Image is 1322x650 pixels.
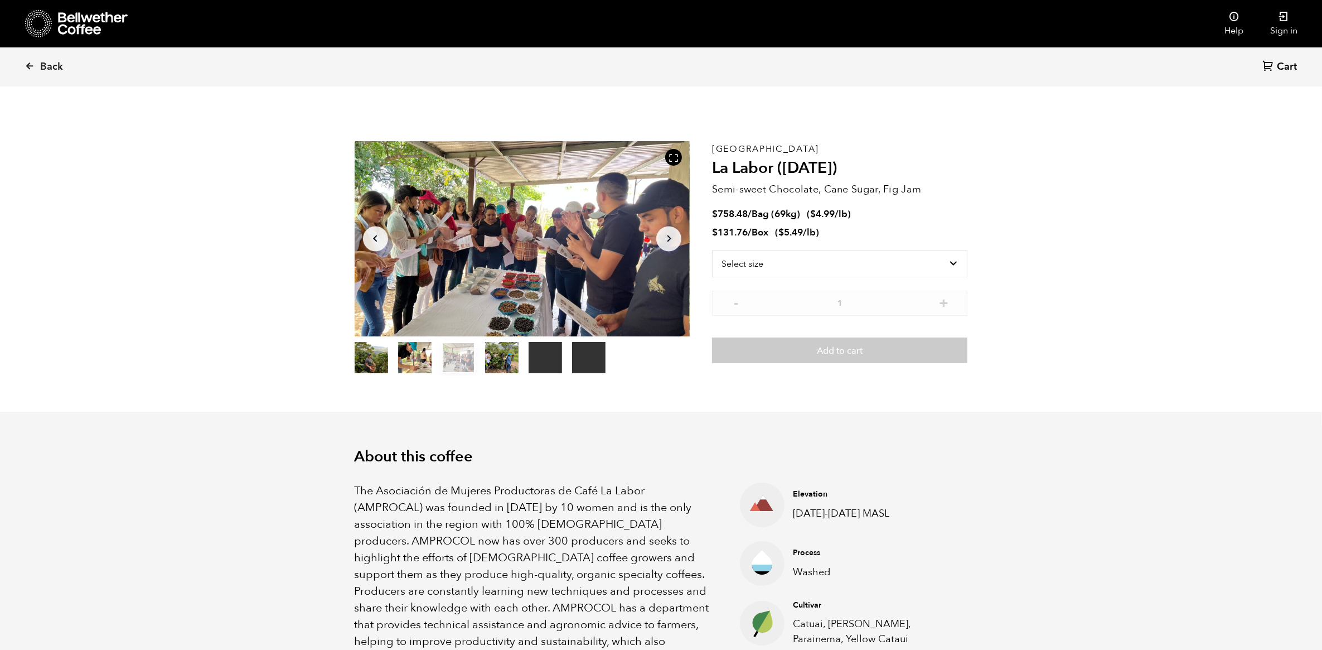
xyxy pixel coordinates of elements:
button: + [937,296,951,307]
p: Catuai, [PERSON_NAME], Parainema, Yellow Cataui [793,617,950,647]
span: / [748,208,752,220]
span: /lb [803,226,816,239]
span: $ [810,208,816,220]
span: ( ) [807,208,851,220]
h4: Process [793,547,950,558]
p: [DATE]-[DATE] MASL [793,506,950,521]
h4: Elevation [793,489,950,500]
span: / [748,226,752,239]
span: $ [712,208,718,220]
bdi: 4.99 [810,208,835,220]
button: - [729,296,743,307]
span: $ [712,226,718,239]
h2: About this coffee [355,448,968,466]
p: Semi-sweet Chocolate, Cane Sugar, Fig Jam [712,182,967,197]
video: Your browser does not support the video tag. [529,342,562,373]
span: Back [40,60,63,74]
a: Cart [1262,60,1300,75]
bdi: 758.48 [712,208,748,220]
p: Washed [793,565,950,580]
bdi: 131.76 [712,226,748,239]
h4: Cultivar [793,600,950,611]
span: ( ) [775,226,819,239]
span: Bag (69kg) [752,208,800,220]
span: $ [778,226,784,239]
span: Cart [1277,60,1297,74]
button: Add to cart [712,338,967,363]
bdi: 5.49 [778,226,803,239]
span: Box [752,226,768,239]
span: /lb [835,208,848,220]
video: Your browser does not support the video tag. [572,342,606,373]
h2: La Labor ([DATE]) [712,159,967,178]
